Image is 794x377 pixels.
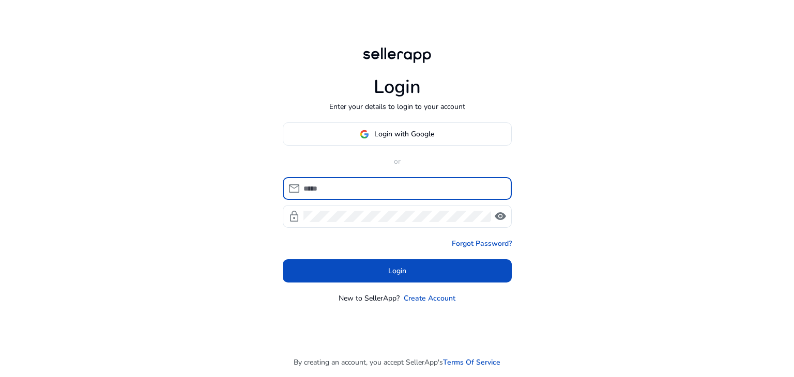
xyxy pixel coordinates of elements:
[374,76,421,98] h1: Login
[388,265,406,276] span: Login
[339,293,400,304] p: New to SellerApp?
[494,210,507,223] span: visibility
[360,130,369,139] img: google-logo.svg
[374,129,434,139] span: Login with Google
[283,156,512,167] p: or
[329,101,465,112] p: Enter your details to login to your account
[288,182,300,195] span: mail
[283,259,512,282] button: Login
[288,210,300,223] span: lock
[443,357,500,368] a: Terms Of Service
[404,293,455,304] a: Create Account
[452,238,512,249] a: Forgot Password?
[283,122,512,146] button: Login with Google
